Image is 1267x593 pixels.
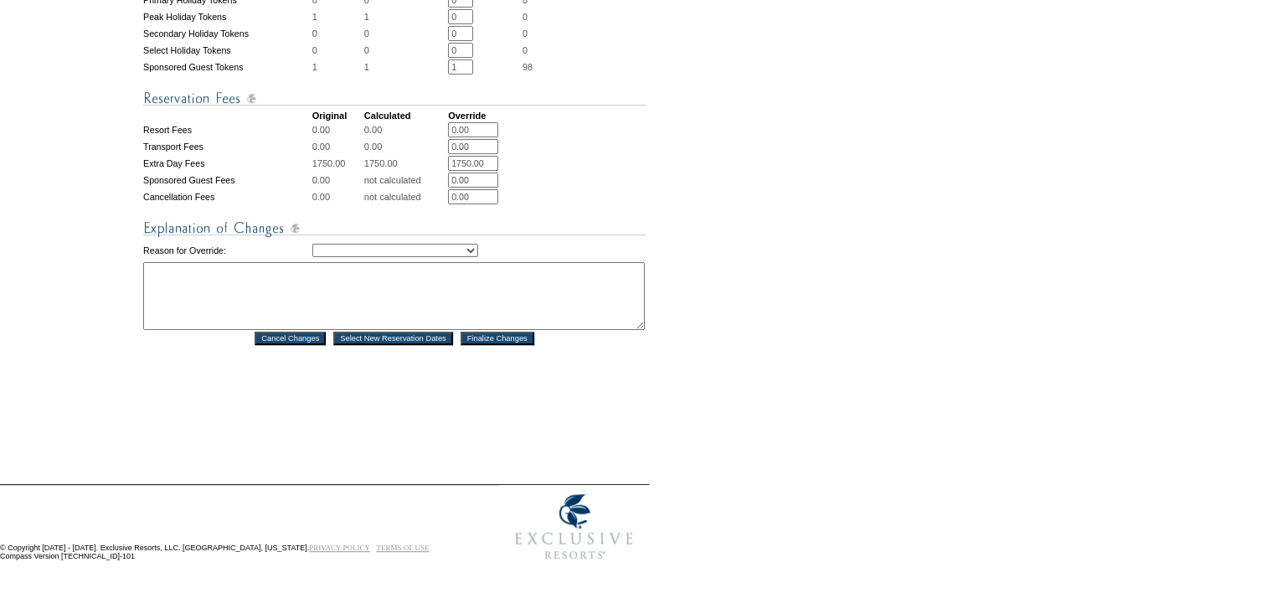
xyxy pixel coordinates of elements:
[377,544,430,552] a: TERMS OF USE
[309,544,370,552] a: PRIVACY POLICY
[364,189,446,204] td: not calculated
[143,156,311,171] td: Extra Day Fees
[364,59,446,75] td: 1
[312,173,363,188] td: 0.00
[143,9,311,24] td: Peak Holiday Tokens
[523,45,528,55] span: 0
[312,139,363,154] td: 0.00
[143,173,311,188] td: Sponsored Guest Fees
[143,218,646,239] img: Explanation of Changes
[312,111,363,121] td: Original
[143,43,311,58] td: Select Holiday Tokens
[523,28,528,39] span: 0
[364,173,446,188] td: not calculated
[364,122,446,137] td: 0.00
[523,12,528,22] span: 0
[364,43,446,58] td: 0
[143,88,646,109] img: Reservation Fees
[499,485,649,569] img: Exclusive Resorts
[143,240,311,260] td: Reason for Override:
[143,122,311,137] td: Resort Fees
[448,111,521,121] td: Override
[312,43,363,58] td: 0
[364,156,446,171] td: 1750.00
[312,189,363,204] td: 0.00
[312,156,363,171] td: 1750.00
[333,332,453,345] input: Select New Reservation Dates
[364,111,446,121] td: Calculated
[255,332,326,345] input: Cancel Changes
[143,59,311,75] td: Sponsored Guest Tokens
[143,26,311,41] td: Secondary Holiday Tokens
[523,62,533,72] span: 98
[312,9,363,24] td: 1
[312,59,363,75] td: 1
[312,26,363,41] td: 0
[364,139,446,154] td: 0.00
[364,26,446,41] td: 0
[461,332,534,345] input: Finalize Changes
[143,139,311,154] td: Transport Fees
[364,9,446,24] td: 1
[143,189,311,204] td: Cancellation Fees
[312,122,363,137] td: 0.00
